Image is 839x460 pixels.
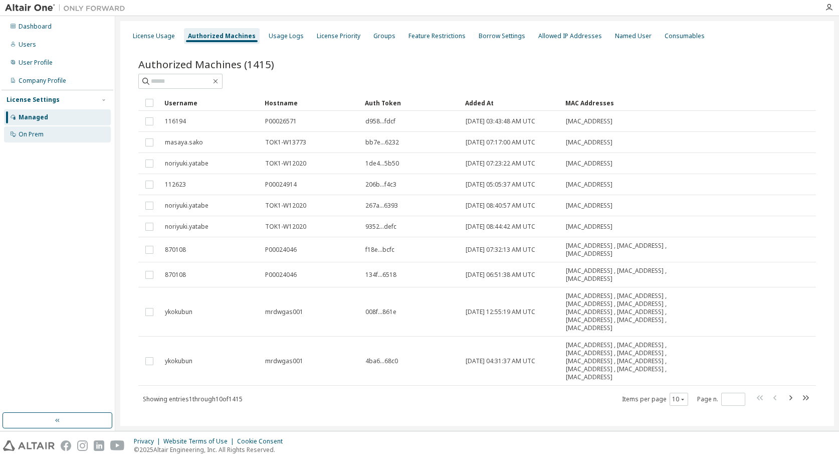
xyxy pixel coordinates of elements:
span: [DATE] 07:23:22 AM UTC [466,160,535,168]
span: d958...fdcf [365,117,395,125]
span: f18e...bcfc [365,246,394,254]
span: [MAC_ADDRESS] [566,202,612,210]
span: Showing entries 1 through 10 of 1415 [143,395,243,403]
span: 4ba6...68c0 [365,357,398,365]
div: Dashboard [19,23,52,31]
div: Added At [465,95,557,111]
span: ykokubun [165,357,192,365]
span: 1de4...5b50 [365,160,399,168]
div: Usage Logs [269,32,304,40]
div: Auth Token [365,95,457,111]
div: Borrow Settings [479,32,525,40]
span: 206b...f4c3 [365,181,396,189]
button: 10 [672,395,686,403]
span: [DATE] 03:43:48 AM UTC [466,117,535,125]
span: TOK1-W12020 [265,202,306,210]
span: [MAC_ADDRESS] [566,117,612,125]
div: License Priority [317,32,360,40]
span: [MAC_ADDRESS] , [MAC_ADDRESS] , [MAC_ADDRESS] [566,267,705,283]
span: Authorized Machines (1415) [138,57,274,71]
span: ykokubun [165,308,192,316]
span: masaya.sako [165,138,203,146]
span: P00024046 [265,246,297,254]
span: P00026571 [265,117,297,125]
span: [MAC_ADDRESS] [566,181,612,189]
span: 134f...6518 [365,271,396,279]
img: instagram.svg [77,440,88,451]
span: [DATE] 05:05:37 AM UTC [466,181,535,189]
span: bb7e...6232 [365,138,399,146]
span: [DATE] 08:40:57 AM UTC [466,202,535,210]
span: 870108 [165,246,186,254]
div: Authorized Machines [188,32,256,40]
div: Named User [615,32,652,40]
span: 008f...861e [365,308,396,316]
div: Cookie Consent [237,437,289,445]
span: [DATE] 06:51:38 AM UTC [466,271,535,279]
div: Website Terms of Use [163,437,237,445]
span: [MAC_ADDRESS] , [MAC_ADDRESS] , [MAC_ADDRESS] , [MAC_ADDRESS] , [MAC_ADDRESS] , [MAC_ADDRESS] , [... [566,292,705,332]
div: License Usage [133,32,175,40]
div: Managed [19,113,48,121]
img: facebook.svg [61,440,71,451]
span: TOK1-W13773 [265,138,306,146]
div: Hostname [265,95,357,111]
span: TOK1-W12020 [265,160,306,168]
span: 9352...defc [365,223,396,231]
img: linkedin.svg [94,440,104,451]
div: Groups [373,32,395,40]
span: [DATE] 07:17:00 AM UTC [466,138,535,146]
div: Username [164,95,257,111]
span: [MAC_ADDRESS] [566,223,612,231]
p: © 2025 Altair Engineering, Inc. All Rights Reserved. [134,445,289,454]
span: [DATE] 08:44:42 AM UTC [466,223,535,231]
span: P00024914 [265,181,297,189]
span: mrdwgas001 [265,308,303,316]
span: noriyuki.yatabe [165,223,208,231]
div: License Settings [7,96,60,104]
span: [MAC_ADDRESS] [566,138,612,146]
span: 267a...6393 [365,202,398,210]
span: mrdwgas001 [265,357,303,365]
div: MAC Addresses [565,95,706,111]
div: Consumables [665,32,705,40]
img: Altair One [5,3,130,13]
img: youtube.svg [110,440,125,451]
span: [MAC_ADDRESS] , [MAC_ADDRESS] , [MAC_ADDRESS] [566,242,705,258]
div: Allowed IP Addresses [538,32,602,40]
div: Feature Restrictions [408,32,466,40]
span: [MAC_ADDRESS] , [MAC_ADDRESS] , [MAC_ADDRESS] , [MAC_ADDRESS] , [MAC_ADDRESS] , [MAC_ADDRESS] , [... [566,341,705,381]
span: P00024046 [265,271,297,279]
div: On Prem [19,130,44,138]
span: [DATE] 07:32:13 AM UTC [466,246,535,254]
div: User Profile [19,59,53,67]
span: Page n. [697,393,745,406]
img: altair_logo.svg [3,440,55,451]
span: [DATE] 12:55:19 AM UTC [466,308,535,316]
span: noriyuki.yatabe [165,160,208,168]
div: Users [19,41,36,49]
span: 116194 [165,117,186,125]
div: Privacy [134,437,163,445]
span: TOK1-W12020 [265,223,306,231]
span: Items per page [622,393,688,406]
span: [DATE] 04:31:37 AM UTC [466,357,535,365]
span: noriyuki.yatabe [165,202,208,210]
div: Company Profile [19,77,66,85]
span: 870108 [165,271,186,279]
span: 112623 [165,181,186,189]
span: [MAC_ADDRESS] [566,160,612,168]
